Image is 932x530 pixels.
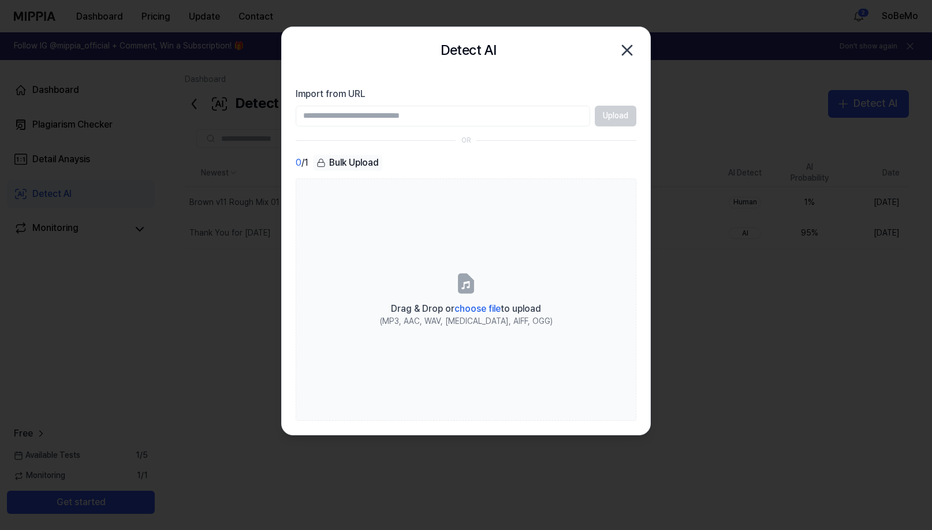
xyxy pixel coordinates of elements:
[391,303,541,314] span: Drag & Drop or to upload
[461,136,471,145] div: OR
[313,155,382,171] button: Bulk Upload
[296,155,308,171] div: / 1
[454,303,501,314] span: choose file
[296,87,636,101] label: Import from URL
[380,316,553,327] div: (MP3, AAC, WAV, [MEDICAL_DATA], AIFF, OGG)
[441,39,497,61] h2: Detect AI
[296,156,301,170] span: 0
